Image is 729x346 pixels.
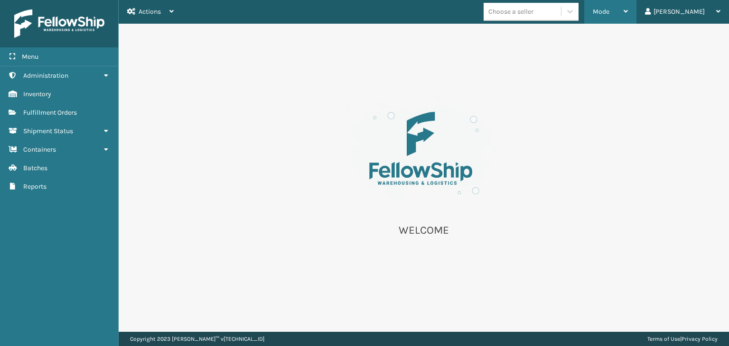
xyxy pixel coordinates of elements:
[22,53,38,61] span: Menu
[23,127,73,135] span: Shipment Status
[488,7,533,17] div: Choose a seller
[647,332,718,346] div: |
[23,164,47,172] span: Batches
[23,90,51,98] span: Inventory
[23,72,68,80] span: Administration
[130,332,264,346] p: Copyright 2023 [PERSON_NAME]™ v [TECHNICAL_ID]
[139,8,161,16] span: Actions
[23,182,47,191] span: Reports
[14,9,104,38] img: logo
[682,336,718,342] a: Privacy Policy
[329,81,519,212] img: es-welcome.8eb42ee4.svg
[23,109,77,117] span: Fulfillment Orders
[329,223,519,237] p: WELCOME
[647,336,680,342] a: Terms of Use
[23,146,56,154] span: Containers
[593,8,609,16] span: Mode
